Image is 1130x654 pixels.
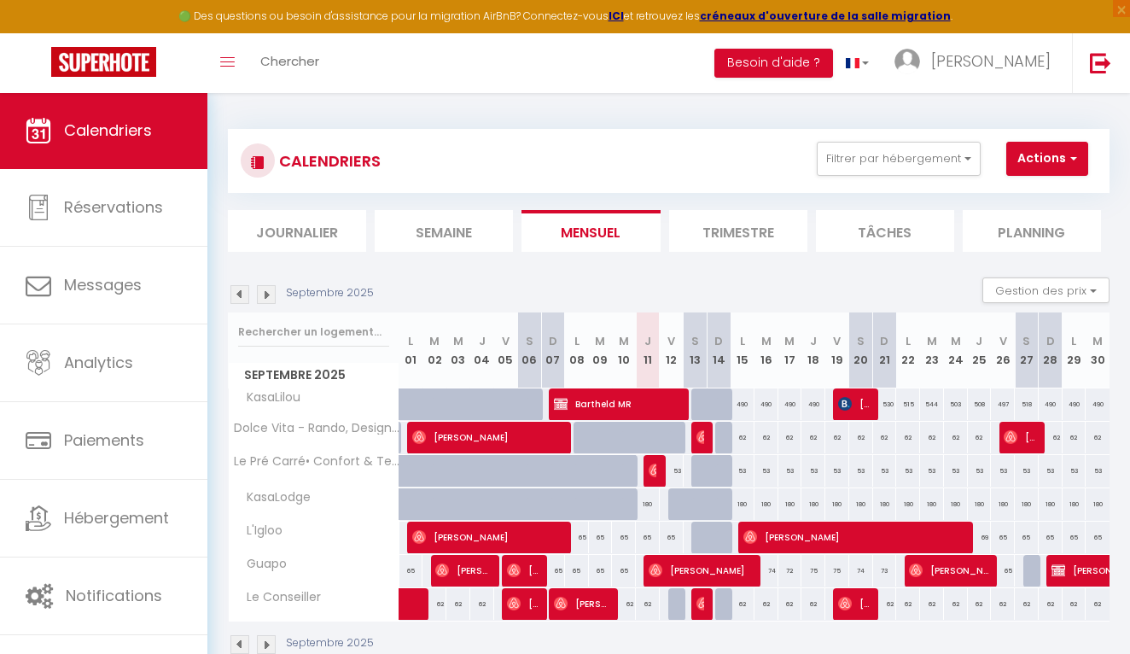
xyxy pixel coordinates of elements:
span: [PERSON_NAME] [649,554,752,587]
abbr: J [644,333,651,349]
div: 544 [920,388,944,420]
abbr: S [1022,333,1030,349]
div: 180 [944,488,968,520]
img: ... [894,49,920,74]
button: Gestion des prix [982,277,1110,303]
li: Mensuel [521,210,660,252]
div: 53 [968,455,992,487]
div: 65 [565,522,589,553]
span: Bartheld MR [554,388,681,420]
div: 180 [896,488,920,520]
div: 490 [1039,388,1063,420]
div: 65 [612,522,636,553]
div: 180 [991,488,1015,520]
abbr: L [740,333,745,349]
div: 62 [1086,588,1110,620]
div: 62 [754,588,778,620]
abbr: M [453,333,463,349]
a: créneaux d'ouverture de la salle migration [700,9,951,23]
div: 180 [1063,488,1086,520]
li: Trimestre [669,210,807,252]
abbr: L [906,333,911,349]
div: 74 [754,555,778,587]
th: 24 [944,312,968,388]
span: [PERSON_NAME] [931,50,1051,72]
div: 65 [991,522,1015,553]
th: 13 [684,312,708,388]
div: 518 [1015,388,1039,420]
span: [PERSON_NAME] [412,421,563,453]
th: 26 [991,312,1015,388]
div: 62 [991,588,1015,620]
h3: CALENDRIERS [275,142,381,180]
th: 19 [825,312,849,388]
div: 62 [896,588,920,620]
p: Septembre 2025 [286,285,374,301]
th: 22 [896,312,920,388]
div: 65 [636,522,660,553]
th: 28 [1039,312,1063,388]
div: 65 [1039,522,1063,553]
abbr: D [549,333,557,349]
div: 53 [731,455,754,487]
th: 07 [541,312,565,388]
div: 180 [1039,488,1063,520]
div: 65 [541,555,565,587]
abbr: V [999,333,1007,349]
span: Paiements [64,429,144,451]
div: 53 [1086,455,1110,487]
span: [PERSON_NAME] [838,587,870,620]
li: Semaine [375,210,513,252]
span: [PERSON_NAME] [1004,421,1035,453]
abbr: M [951,333,961,349]
abbr: S [691,333,699,349]
th: 30 [1086,312,1110,388]
div: 508 [968,388,992,420]
span: [PERSON_NAME] [507,587,539,620]
div: 62 [873,422,897,453]
abbr: M [595,333,605,349]
span: [PERSON_NAME] [838,388,870,420]
th: 20 [849,312,873,388]
div: 180 [801,488,825,520]
span: Guapo [231,555,295,574]
span: Chercher [260,52,319,70]
div: 62 [731,588,754,620]
div: 65 [589,555,613,587]
span: Messages [64,274,142,295]
abbr: L [1071,333,1076,349]
div: 180 [849,488,873,520]
li: Planning [963,210,1101,252]
div: 62 [825,422,849,453]
div: 62 [801,588,825,620]
th: 27 [1015,312,1039,388]
div: 62 [1015,588,1039,620]
div: 65 [991,555,1015,587]
div: 53 [991,455,1015,487]
div: 62 [731,422,754,453]
abbr: V [502,333,510,349]
div: 490 [754,388,778,420]
span: [PERSON_NAME] [435,554,491,587]
div: 180 [778,488,802,520]
span: Le Pré Carré• Confort & Terrasse [231,455,402,468]
th: 02 [422,312,446,388]
div: 53 [1015,455,1039,487]
abbr: J [976,333,982,349]
span: Analytics [64,352,133,373]
div: 75 [801,555,825,587]
div: 180 [636,488,660,520]
div: 53 [754,455,778,487]
th: 25 [968,312,992,388]
th: 04 [470,312,494,388]
a: Chercher [248,33,332,93]
div: 73 [873,555,897,587]
div: 53 [944,455,968,487]
div: 75 [825,555,849,587]
abbr: M [429,333,440,349]
span: L'Igloo [231,522,295,540]
div: 62 [778,588,802,620]
div: 62 [778,422,802,453]
span: [PERSON_NAME] [554,587,609,620]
